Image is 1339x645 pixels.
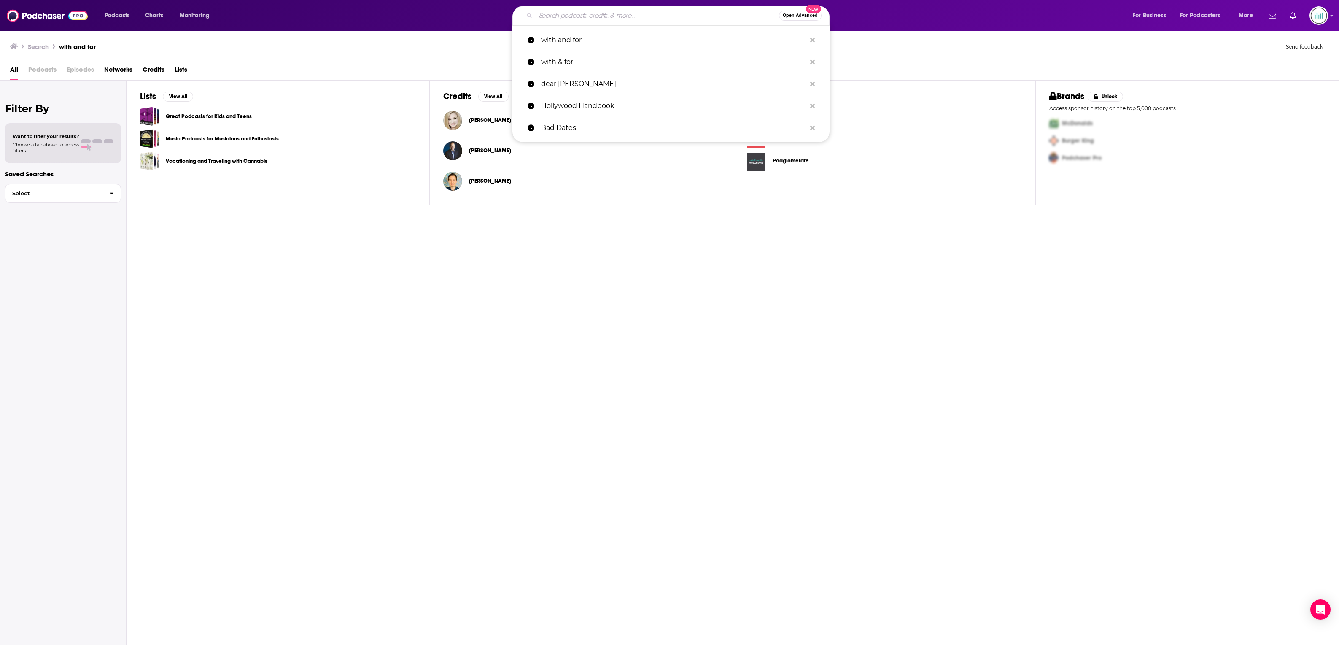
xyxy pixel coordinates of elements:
[1310,599,1331,620] div: Open Intercom Messenger
[1062,137,1094,144] span: Burger King
[5,170,121,178] p: Saved Searches
[1309,6,1328,25] button: Show profile menu
[1049,91,1084,102] h2: Brands
[13,133,79,139] span: Want to filter your results?
[773,157,809,164] span: Podglomerate
[1046,149,1062,167] img: Third Pro Logo
[746,152,1022,172] a: Podglomerate logoPodglomerate
[746,107,1022,126] a: PodcastOne logoPodcastOne
[443,91,509,102] a: CreditsView All
[166,157,267,166] a: Vacationing and Traveling with Cannabis
[1180,10,1220,22] span: For Podcasters
[5,103,121,115] h2: Filter By
[140,107,159,126] a: Great Podcasts for Kids and Teens
[469,147,511,154] a: Ford Stokes
[1239,10,1253,22] span: More
[104,63,132,80] a: Networks
[469,147,511,154] span: [PERSON_NAME]
[443,91,471,102] h2: Credits
[143,63,164,80] a: Credits
[13,142,79,154] span: Choose a tab above to access filters.
[5,191,103,196] span: Select
[478,92,509,102] button: View All
[1049,105,1325,111] p: Access sponsor history on the top 5,000 podcasts.
[180,10,210,22] span: Monitoring
[1175,9,1233,22] button: open menu
[443,167,719,194] button: Tiago ForteTiago Forte
[541,73,806,95] p: dear alice
[59,43,96,51] h3: with and for
[140,91,193,102] a: ListsView All
[469,117,646,124] span: [PERSON_NAME] is a Writer, Interviewer and Host of The Forum Podcast
[443,172,462,191] img: Tiago Forte
[1133,10,1166,22] span: For Business
[163,92,193,102] button: View All
[783,13,818,18] span: Open Advanced
[140,151,159,170] a: Vacationing and Traveling with Cannabis
[512,73,830,95] a: dear [PERSON_NAME]
[746,130,1022,149] a: Earfluence logoEarfluence
[512,51,830,73] a: with & for
[105,10,129,22] span: Podcasts
[5,184,121,203] button: Select
[1265,8,1280,23] a: Show notifications dropdown
[1062,154,1102,162] span: Podchaser Pro
[140,9,168,22] a: Charts
[541,51,806,73] p: with & for
[541,117,806,139] p: Bad Dates
[1046,132,1062,149] img: Second Pro Logo
[469,178,511,184] span: [PERSON_NAME]
[1309,6,1328,25] span: Logged in as podglomerate
[443,141,462,160] img: Ford Stokes
[140,129,159,148] a: Music Podcasts for Musicians and Enthusiasts
[779,11,822,21] button: Open AdvancedNew
[174,9,221,22] button: open menu
[166,134,279,143] a: Music Podcasts for Musicians and Enthusiasts
[541,29,806,51] p: with and for
[1088,92,1123,102] button: Unlock
[28,43,49,51] h3: Search
[806,5,821,13] span: New
[99,9,140,22] button: open menu
[10,63,18,80] a: All
[1233,9,1264,22] button: open menu
[1309,6,1328,25] img: User Profile
[512,117,830,139] a: Bad Dates
[512,29,830,51] a: with and for
[443,137,719,164] button: Ford StokesFord Stokes
[1046,115,1062,132] img: First Pro Logo
[746,152,766,172] img: Podglomerate logo
[443,107,719,134] button: Florence Carmela is a Writer, Interviewer and Host of The Forum PodcastFlorence Carmela is a Writ...
[512,95,830,117] a: Hollywood Handbook
[166,112,252,121] a: Great Podcasts for Kids and Teens
[140,91,156,102] h2: Lists
[7,8,88,24] img: Podchaser - Follow, Share and Rate Podcasts
[520,6,838,25] div: Search podcasts, credits, & more...
[1286,8,1299,23] a: Show notifications dropdown
[28,63,57,80] span: Podcasts
[443,111,462,130] img: Florence Carmela is a Writer, Interviewer and Host of The Forum Podcast
[175,63,187,80] a: Lists
[1062,120,1093,127] span: McDonalds
[469,178,511,184] a: Tiago Forte
[1283,43,1326,50] button: Send feedback
[541,95,806,117] p: Hollywood Handbook
[1127,9,1177,22] button: open menu
[67,63,94,80] span: Episodes
[536,9,779,22] input: Search podcasts, credits, & more...
[145,10,163,22] span: Charts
